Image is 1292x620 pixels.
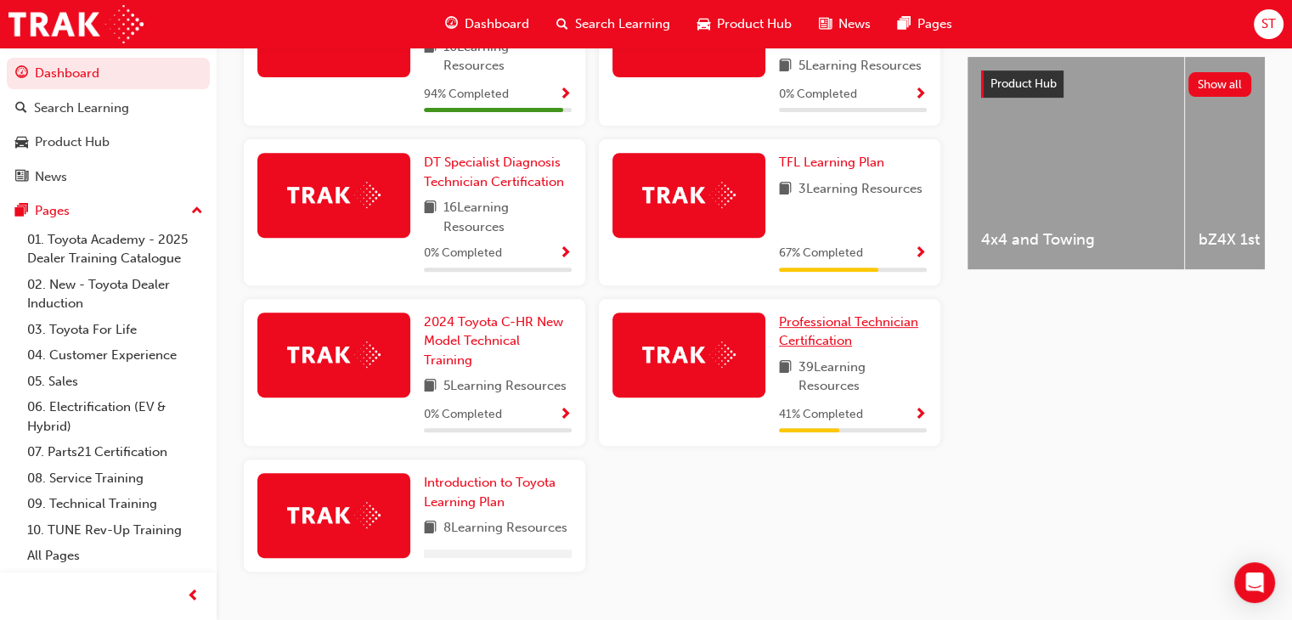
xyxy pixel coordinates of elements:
a: Search Learning [7,93,210,124]
span: 0 % Completed [779,85,857,104]
span: 16 Learning Resources [443,37,572,76]
button: ST [1254,9,1284,39]
a: 4x4 and Towing [968,57,1184,269]
img: Trak [287,341,381,368]
span: book-icon [424,198,437,236]
button: Show Progress [914,84,927,105]
span: 4x4 and Towing [981,230,1171,250]
a: Product HubShow all [981,70,1251,98]
a: 2024 Toyota C-HR New Model Technical Training [424,313,572,370]
a: news-iconNews [805,7,884,42]
a: DT Specialist Diagnosis Technician Certification [424,153,572,191]
button: DashboardSearch LearningProduct HubNews [7,54,210,195]
span: Search Learning [575,14,670,34]
button: Show Progress [559,84,572,105]
span: 0 % Completed [424,244,502,263]
span: pages-icon [15,204,28,219]
span: news-icon [15,170,28,185]
span: car-icon [697,14,710,35]
a: pages-iconPages [884,7,966,42]
span: 0 % Completed [424,405,502,425]
span: Show Progress [914,408,927,423]
span: Show Progress [914,246,927,262]
a: 01. Toyota Academy - 2025 Dealer Training Catalogue [20,227,210,272]
span: news-icon [819,14,832,35]
span: Show Progress [559,87,572,103]
a: News [7,161,210,193]
span: 94 % Completed [424,85,509,104]
button: Pages [7,195,210,227]
div: Open Intercom Messenger [1234,562,1275,603]
span: search-icon [556,14,568,35]
span: book-icon [424,37,437,76]
span: Introduction to Toyota Learning Plan [424,475,556,510]
span: Professional Technician Certification [779,314,918,349]
img: Trak [287,182,381,208]
a: guage-iconDashboard [432,7,543,42]
span: book-icon [779,358,792,396]
a: 07. Parts21 Certification [20,439,210,465]
div: News [35,167,67,187]
a: 06. Electrification (EV & Hybrid) [20,394,210,439]
span: book-icon [779,56,792,77]
a: 02. New - Toyota Dealer Induction [20,272,210,317]
div: Search Learning [34,99,129,118]
span: ST [1261,14,1276,34]
span: Show Progress [559,408,572,423]
span: guage-icon [445,14,458,35]
a: 08. Service Training [20,465,210,492]
span: book-icon [424,518,437,539]
button: Show Progress [559,404,572,426]
a: TFL Learning Plan [779,153,891,172]
a: Professional Technician Certification [779,313,927,351]
a: 05. Sales [20,369,210,395]
span: 41 % Completed [779,405,863,425]
a: car-iconProduct Hub [684,7,805,42]
a: 04. Customer Experience [20,342,210,369]
div: Product Hub [35,132,110,152]
span: Product Hub [717,14,792,34]
span: TFL Learning Plan [779,155,884,170]
span: News [838,14,871,34]
span: 8 Learning Resources [443,518,567,539]
span: 16 Learning Resources [443,198,572,236]
div: Pages [35,201,70,221]
span: 5 Learning Resources [443,376,567,397]
a: 03. Toyota For Life [20,317,210,343]
a: Product Hub [7,127,210,158]
span: prev-icon [187,586,200,607]
span: 67 % Completed [779,244,863,263]
span: up-icon [191,200,203,223]
span: Show Progress [559,246,572,262]
img: Trak [287,502,381,528]
span: Pages [917,14,952,34]
span: 3 Learning Resources [798,179,922,200]
a: 09. Technical Training [20,491,210,517]
span: car-icon [15,135,28,150]
button: Show all [1188,72,1252,97]
span: 2024 Toyota C-HR New Model Technical Training [424,314,563,368]
span: pages-icon [898,14,911,35]
span: 39 Learning Resources [798,358,927,396]
span: Show Progress [914,87,927,103]
a: Dashboard [7,58,210,89]
span: Dashboard [465,14,529,34]
a: Introduction to Toyota Learning Plan [424,473,572,511]
button: Show Progress [914,243,927,264]
img: Trak [642,341,736,368]
a: Trak [8,5,144,43]
a: All Pages [20,543,210,569]
a: search-iconSearch Learning [543,7,684,42]
a: 10. TUNE Rev-Up Training [20,517,210,544]
span: book-icon [424,376,437,397]
span: Product Hub [990,76,1057,91]
span: 5 Learning Resources [798,56,922,77]
img: Trak [642,182,736,208]
button: Show Progress [914,404,927,426]
span: DT Specialist Diagnosis Technician Certification [424,155,564,189]
span: guage-icon [15,66,28,82]
span: book-icon [779,179,792,200]
button: Show Progress [559,243,572,264]
span: search-icon [15,101,27,116]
